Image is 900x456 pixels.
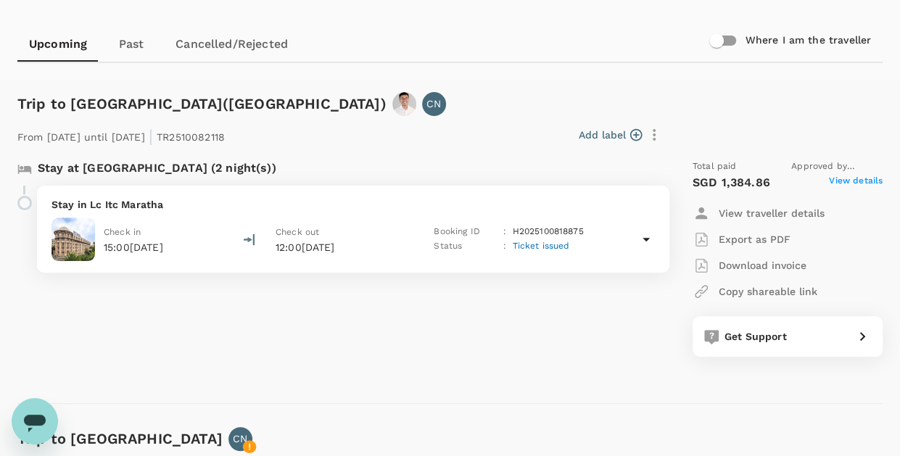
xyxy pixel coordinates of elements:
span: Approved by [791,159,883,174]
p: H2025100818875 [512,225,583,239]
iframe: Button to launch messaging window [12,398,58,444]
p: Export as PDF [719,232,790,246]
span: Ticket issued [512,241,569,251]
h6: Trip to [GEOGRAPHIC_DATA]([GEOGRAPHIC_DATA]) [17,92,387,115]
button: View traveller details [693,200,825,226]
p: SGD 1,384.86 [693,174,770,191]
p: Download invoice [719,258,806,273]
h6: Where I am the traveller [745,33,871,49]
img: avatar-68e7183e3d189.jpeg [392,92,416,116]
button: Export as PDF [693,226,790,252]
a: Upcoming [17,27,99,62]
p: Stay at [GEOGRAPHIC_DATA] (2 night(s)) [38,159,276,177]
p: : [503,225,506,239]
p: Stay in Lc Itc Maratha [51,197,655,212]
p: CN [426,96,441,111]
span: Check out [276,227,319,237]
p: View traveller details [719,206,825,220]
span: | [149,126,153,146]
p: : [503,239,506,254]
span: Check in [104,227,141,237]
button: Copy shareable link [693,278,817,304]
a: Cancelled/Rejected [164,27,300,62]
a: Past [99,27,164,62]
img: Lc Itc Maratha [51,217,95,261]
p: Status [434,239,498,254]
p: 15:00[DATE] [104,240,163,254]
span: View details [829,174,883,191]
p: CN [233,431,247,446]
span: Get Support [724,331,787,342]
p: Copy shareable link [719,284,817,299]
span: Total paid [693,159,737,174]
p: Booking ID [434,225,498,239]
button: Add label [579,128,642,142]
button: Download invoice [693,252,806,278]
p: From [DATE] until [DATE] TR2510082118 [17,122,225,148]
p: 12:00[DATE] [276,240,413,254]
h6: Trip to [GEOGRAPHIC_DATA] [17,427,223,450]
